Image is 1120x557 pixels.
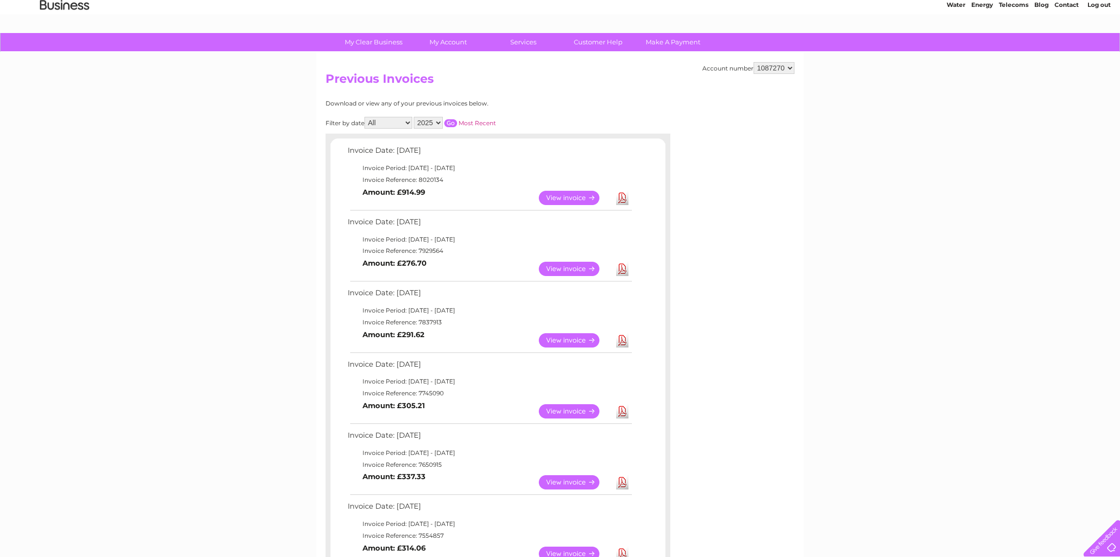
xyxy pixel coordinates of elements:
td: Invoice Reference: 7554857 [345,530,633,542]
td: Invoice Reference: 8020134 [345,174,633,186]
td: Invoice Period: [DATE] - [DATE] [345,162,633,174]
td: Invoice Date: [DATE] [345,215,633,234]
td: Invoice Date: [DATE] [345,144,633,162]
b: Amount: £337.33 [362,472,426,481]
b: Amount: £291.62 [362,330,425,339]
td: Invoice Period: [DATE] - [DATE] [345,518,633,530]
td: Invoice Reference: 7837913 [345,316,633,328]
td: Invoice Period: [DATE] - [DATE] [345,234,633,245]
td: Invoice Period: [DATE] - [DATE] [345,305,633,316]
a: Download [616,333,628,348]
a: Services [483,33,564,51]
a: Blog [1034,42,1049,49]
a: View [539,475,611,489]
b: Amount: £276.70 [362,259,427,268]
a: Make A Payment [632,33,714,51]
div: Account number [702,62,794,74]
h2: Previous Invoices [326,72,794,91]
a: 0333 014 3131 [934,5,1002,17]
td: Invoice Date: [DATE] [345,500,633,518]
b: Amount: £914.99 [362,188,425,197]
a: View [539,404,611,418]
div: Filter by date [326,117,584,129]
a: Download [616,404,628,418]
a: Water [947,42,965,49]
td: Invoice Period: [DATE] - [DATE] [345,376,633,387]
a: Telecoms [999,42,1028,49]
a: Contact [1054,42,1079,49]
td: Invoice Reference: 7745090 [345,387,633,399]
a: Most Recent [459,119,496,127]
a: View [539,191,611,205]
div: Clear Business is a trading name of Verastar Limited (registered in [GEOGRAPHIC_DATA] No. 3667643... [328,5,793,48]
td: Invoice Date: [DATE] [345,429,633,447]
a: Log out [1087,42,1111,49]
a: My Account [408,33,489,51]
a: Energy [971,42,993,49]
a: View [539,333,611,348]
img: logo.png [39,26,90,56]
a: View [539,262,611,276]
td: Invoice Reference: 7650915 [345,459,633,471]
a: My Clear Business [333,33,414,51]
b: Amount: £305.21 [362,401,425,410]
a: Download [616,475,628,489]
td: Invoice Date: [DATE] [345,286,633,305]
a: Download [616,191,628,205]
b: Amount: £314.06 [362,544,426,553]
td: Invoice Date: [DATE] [345,358,633,376]
a: Download [616,262,628,276]
a: Customer Help [558,33,639,51]
td: Invoice Period: [DATE] - [DATE] [345,447,633,459]
div: Download or view any of your previous invoices below. [326,100,584,107]
td: Invoice Reference: 7929564 [345,245,633,257]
